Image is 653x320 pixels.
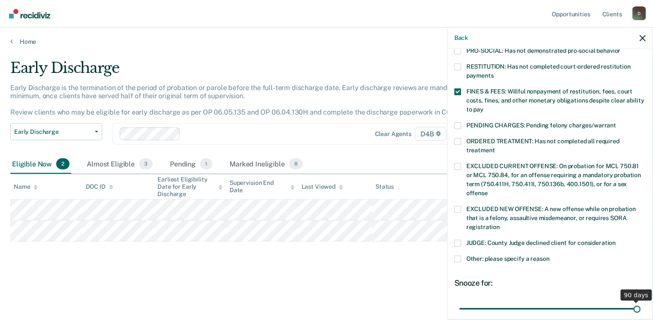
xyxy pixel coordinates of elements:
button: Profile dropdown button [632,6,646,20]
span: FINES & FEES: Willful nonpayment of restitution, fees, court costs, fines, and other monetary obl... [466,88,644,113]
div: Clear agents [375,130,411,138]
div: D [632,6,646,20]
span: Other: please specify a reason [466,255,550,262]
span: PRO-SOCIAL: Has not demonstrated pro-social behavior [466,47,621,54]
div: Last Viewed [302,183,343,190]
span: 8 [289,158,303,169]
span: JUDGE: County Judge declined client for consideration [466,239,616,246]
span: 1 [200,158,212,169]
span: PENDING CHARGES: Pending felony charges/warrant [466,122,616,129]
span: D4B [415,127,446,141]
div: Name [14,183,38,190]
div: Pending [168,155,214,174]
div: Earliest Eligibility Date for Early Discharge [157,176,223,197]
div: DOC ID [86,183,113,190]
span: ORDERED TREATMENT: Has not completed all required treatment [466,138,620,154]
div: Eligible Now [10,155,71,174]
div: 90 days [621,290,652,301]
div: Snooze for: [454,278,646,288]
span: Early Discharge [14,128,91,136]
p: Early Discharge is the termination of the period of probation or parole before the full-term disc... [10,84,472,117]
div: Almost Eligible [85,155,154,174]
span: RESTITUTION: Has not completed court-ordered restitution payments [466,63,631,79]
a: Home [10,38,643,45]
div: Marked Ineligible [228,155,305,174]
span: 2 [56,158,70,169]
div: Supervision End Date [230,179,295,194]
span: 3 [139,158,153,169]
button: Back [454,34,468,42]
span: EXCLUDED NEW OFFENSE: A new offense while on probation that is a felony, assaultive misdemeanor, ... [466,205,636,230]
div: Status [375,183,394,190]
span: EXCLUDED CURRENT OFFENSE: On probation for MCL 750.81 or MCL 750.84, for an offense requiring a m... [466,163,641,196]
div: Early Discharge [10,59,500,84]
img: Recidiviz [9,9,50,18]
